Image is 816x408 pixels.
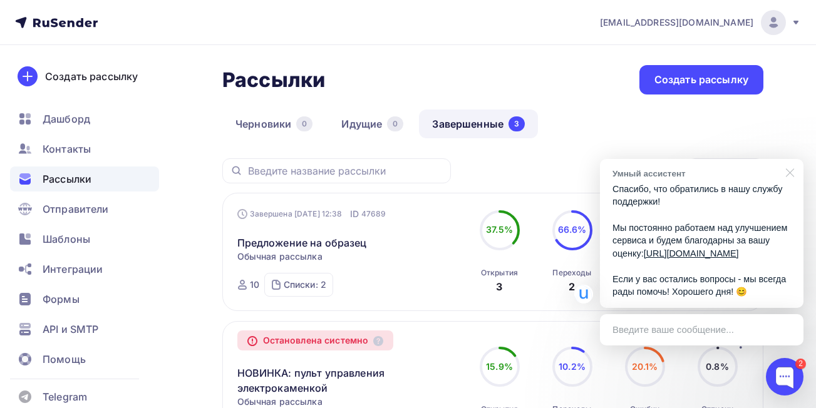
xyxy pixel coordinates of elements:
[654,73,748,87] div: Создать рассылку
[237,208,386,220] div: Завершена [DATE] 12:38
[644,248,739,258] a: [URL][DOMAIN_NAME]
[10,106,159,131] a: Дашборд
[43,171,91,186] span: Рассылки
[509,116,525,131] div: 3
[222,68,325,93] h2: Рассылки
[237,395,323,408] span: Обычная рассылка
[284,278,326,291] div: Списки: 2
[248,164,443,178] input: Введите название рассылки
[43,292,80,307] span: Формы
[296,116,312,131] div: 0
[237,365,452,395] a: НОВИНКА: пульт управления электрокаменкой
[600,314,803,345] div: Введите ваше сообщение...
[328,110,416,138] a: Идущие0
[558,224,587,235] span: 66.6%
[559,361,586,372] span: 10.2%
[632,361,658,372] span: 20.1%
[10,196,159,222] a: Отправители
[481,268,518,278] div: Открытия
[237,235,367,250] a: Предложение на образец
[43,389,87,404] span: Telegram
[10,136,159,161] a: Контакты
[600,10,801,35] a: [EMAIL_ADDRESS][DOMAIN_NAME]
[43,262,103,277] span: Интеграции
[496,279,502,294] div: 3
[222,110,326,138] a: Черновики0
[612,168,778,180] div: Умный ассистент
[612,183,791,298] p: Спасибо, что обратились в нашу службу поддержки! Мы постоянно работаем над улучшением сервиса и б...
[419,110,538,138] a: Завершенные3
[237,330,394,350] div: Остановлена системно
[387,116,403,131] div: 0
[486,361,513,372] span: 15.9%
[600,16,753,29] span: [EMAIL_ADDRESS][DOMAIN_NAME]
[350,208,359,220] span: ID
[361,208,386,220] span: 47689
[574,285,593,303] img: Умный ассистент
[552,268,591,278] div: Переходы
[237,250,323,263] span: Обычная рассылка
[43,352,86,367] span: Помощь
[486,224,513,235] span: 37.5%
[10,166,159,191] a: Рассылки
[43,322,98,337] span: API и SMTP
[43,141,91,156] span: Контакты
[10,227,159,252] a: Шаблоны
[10,287,159,312] a: Формы
[569,279,575,294] div: 2
[706,361,729,372] span: 0.8%
[45,69,138,84] div: Создать рассылку
[43,232,90,247] span: Шаблоны
[795,359,806,369] div: 2
[43,111,90,126] span: Дашборд
[43,201,109,217] span: Отправители
[250,278,259,291] div: 10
